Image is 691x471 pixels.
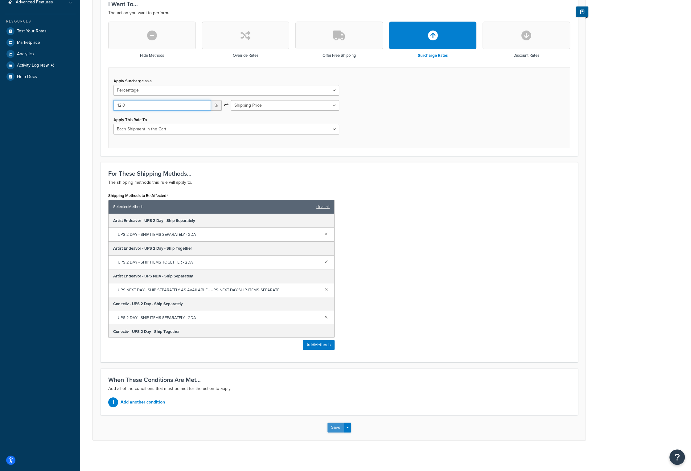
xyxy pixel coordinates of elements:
[5,48,76,59] a: Analytics
[118,258,320,267] span: UPS 2 DAY - SHIP ITEMS TOGETHER - 2DA
[109,325,334,339] div: Conectiv - UPS 2 Day - Ship Together
[303,340,335,350] button: AddMethods
[418,53,448,58] h3: Surcharge Rates
[108,376,570,383] h3: When These Conditions Are Met...
[109,214,334,228] div: Artist Endeavor - UPS 2 Day - Ship Separately
[113,203,313,211] span: Selected Methods
[140,53,164,58] h3: Hide Methods
[109,297,334,311] div: Conectiv - UPS 2 Day - Ship Separately
[5,60,76,71] a: Activity LogNEW
[669,449,685,465] button: Open Resource Center
[121,398,165,407] p: Add another condition
[233,53,258,58] h3: Override Rates
[109,242,334,256] div: Artist Endeavor - UPS 2 Day - Ship Together
[17,61,57,69] span: Activity Log
[5,26,76,37] a: Test Your Rates
[17,29,47,34] span: Test Your Rates
[17,40,40,45] span: Marketplace
[108,385,570,392] p: Add all of the conditions that must be met for the action to apply.
[323,53,356,58] h3: Offer Free Shipping
[118,230,320,239] span: UPS 2 DAY - SHIP ITEMS SEPARATELY - 2DA
[5,19,76,24] div: Resources
[118,313,320,322] span: UPS 2 DAY - SHIP ITEMS SEPARATELY - 2DA
[5,60,76,71] li: [object Object]
[327,423,344,432] button: Save
[40,63,57,68] span: NEW
[108,179,570,186] p: The shipping methods this rule will apply to.
[108,170,570,177] h3: For These Shipping Methods...
[108,1,570,7] h3: I Want To...
[513,53,539,58] h3: Discount Rates
[113,79,152,83] label: Apply Surcharge as a
[316,203,330,211] a: clear all
[17,74,37,80] span: Help Docs
[109,269,334,283] div: Artist Endeavor - UPS NDA - Ship Separately
[5,37,76,48] a: Marketplace
[5,71,76,82] a: Help Docs
[576,6,588,17] button: Show Help Docs
[17,51,34,57] span: Analytics
[118,286,320,294] span: UPS NEXT DAY - SHIP SEPARATELY AS AVAILABLE - UPS-NEXT-DAY-SHIP-ITEMS-SEPARATE
[224,101,228,109] span: of:
[113,117,147,122] label: Apply This Rate To
[211,100,222,111] span: %
[108,193,168,198] label: Shipping Methods to Be Affected
[108,9,570,17] p: The action you want to perform.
